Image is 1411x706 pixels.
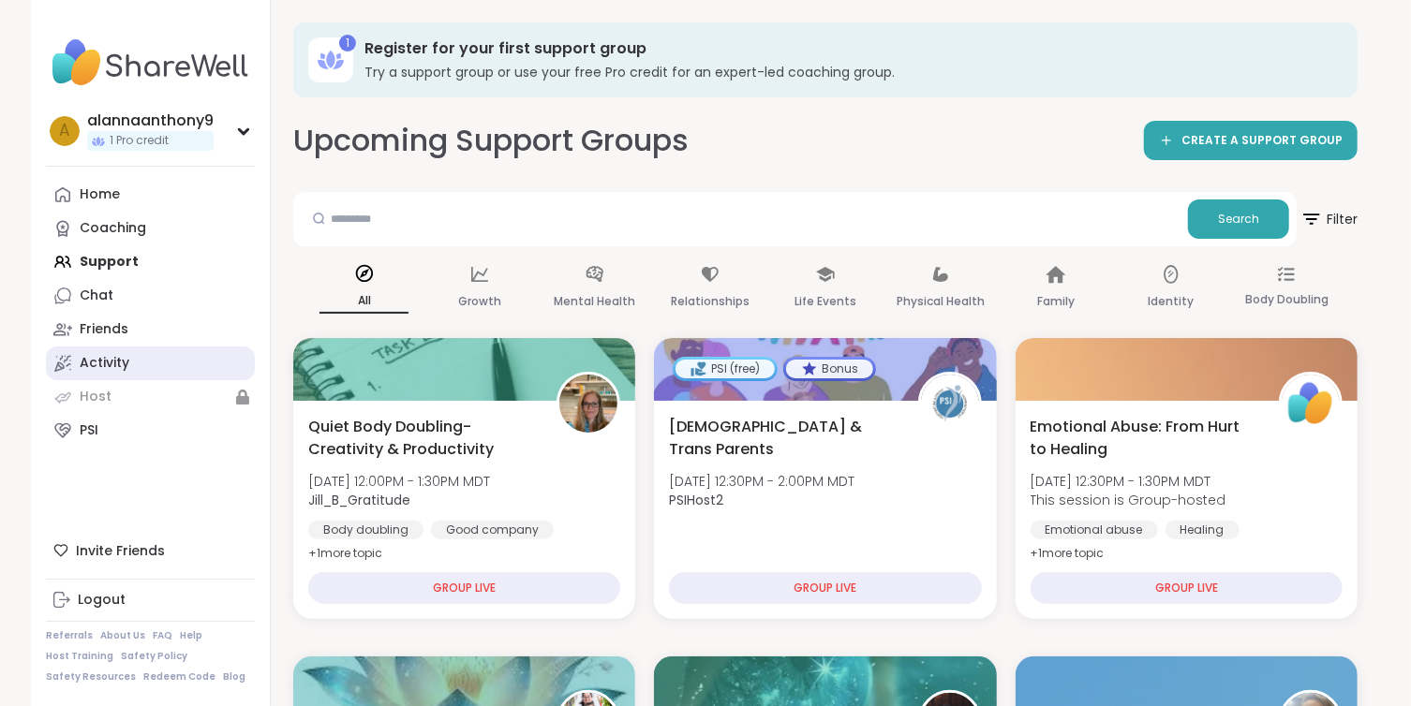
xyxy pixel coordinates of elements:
[143,670,215,684] a: Redeem Code
[121,650,187,663] a: Safety Policy
[46,650,113,663] a: Host Training
[80,287,113,305] div: Chat
[80,388,111,406] div: Host
[46,380,255,414] a: Host
[431,521,554,539] div: Good company
[308,416,536,461] span: Quiet Body Doubling- Creativity & Productivity
[897,290,985,313] p: Physical Health
[60,119,70,143] span: a
[46,178,255,212] a: Home
[110,133,169,149] span: 1 Pro credit
[46,346,255,380] a: Activity
[1245,288,1329,311] p: Body Doubling
[1300,197,1358,242] span: Filter
[319,289,408,314] p: All
[1031,521,1158,539] div: Emotional abuse
[308,472,490,491] span: [DATE] 12:00PM - 1:30PM MDT
[559,375,617,433] img: Jill_B_Gratitude
[669,416,897,461] span: [DEMOGRAPHIC_DATA] & Trans Parents
[364,38,1331,59] h3: Register for your first support group
[308,521,423,539] div: Body doubling
[46,414,255,448] a: PSI
[1166,521,1240,539] div: Healing
[795,290,856,313] p: Life Events
[46,30,255,96] img: ShareWell Nav Logo
[669,472,854,491] span: [DATE] 12:30PM - 2:00PM MDT
[80,219,146,238] div: Coaching
[46,279,255,313] a: Chat
[554,290,635,313] p: Mental Health
[1031,572,1343,604] div: GROUP LIVE
[87,110,214,131] div: alannaanthony9
[46,212,255,245] a: Coaching
[293,120,689,162] h2: Upcoming Support Groups
[364,63,1331,81] h3: Try a support group or use your free Pro credit for an expert-led coaching group.
[153,629,172,642] a: FAQ
[308,491,410,509] b: Jill_B_Gratitude
[80,185,120,204] div: Home
[46,583,255,617] a: Logout
[339,35,356,51] div: 1
[1300,192,1358,246] button: Filter
[669,572,981,604] div: GROUP LIVE
[180,629,202,642] a: Help
[78,591,126,610] div: Logout
[676,360,775,378] div: PSI (free)
[1031,491,1226,509] span: This session is Group-hosted
[80,354,129,373] div: Activity
[308,572,620,604] div: GROUP LIVE
[669,491,723,509] b: PSIHost2
[1218,211,1259,228] span: Search
[80,421,98,440] div: PSI
[671,290,750,313] p: Relationships
[100,629,145,642] a: About Us
[46,629,93,642] a: Referrals
[223,670,245,684] a: Blog
[46,313,255,346] a: Friends
[1031,416,1258,461] span: Emotional Abuse: From Hurt to Healing
[458,290,501,313] p: Growth
[1037,290,1075,313] p: Family
[1282,375,1340,433] img: ShareWell
[921,375,979,433] img: PSIHost2
[1031,472,1226,491] span: [DATE] 12:30PM - 1:30PM MDT
[46,670,136,684] a: Safety Resources
[786,360,873,378] div: Bonus
[46,534,255,567] div: Invite Friends
[80,320,128,339] div: Friends
[1181,133,1343,149] span: CREATE A SUPPORT GROUP
[1144,121,1358,160] a: CREATE A SUPPORT GROUP
[1188,199,1289,239] button: Search
[1149,290,1195,313] p: Identity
